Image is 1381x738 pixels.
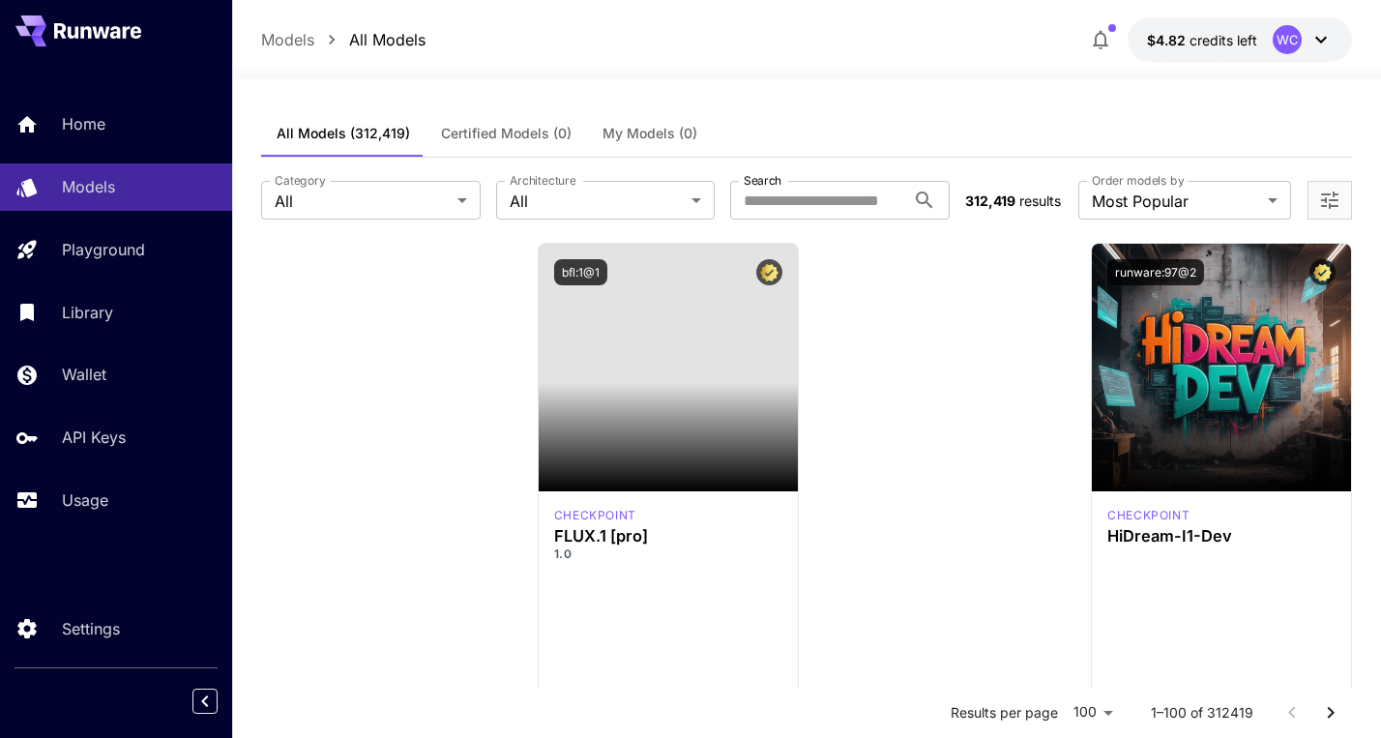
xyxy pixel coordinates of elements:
span: My Models (0) [602,125,697,142]
div: HiDream Dev [1107,507,1190,524]
span: Certified Models (0) [441,125,572,142]
button: Go to next page [1311,694,1350,732]
button: Collapse sidebar [192,689,218,714]
span: credits left [1190,32,1257,48]
p: Models [62,175,115,198]
a: Models [261,28,314,51]
span: results [1019,192,1061,209]
span: All [510,190,685,213]
p: checkpoint [554,507,636,524]
label: Search [744,172,781,189]
div: Collapse sidebar [207,684,232,719]
a: All Models [349,28,426,51]
p: Playground [62,238,145,261]
div: 100 [1066,698,1120,726]
p: 1.0 [554,546,782,563]
p: Wallet [62,363,106,386]
p: API Keys [62,426,126,449]
label: Architecture [510,172,575,189]
p: checkpoint [1107,507,1190,524]
p: Usage [62,488,108,512]
button: Certified Model – Vetted for best performance and includes a commercial license. [1309,259,1336,285]
p: Results per page [951,703,1058,723]
button: $4.82127WC [1128,17,1352,62]
nav: breadcrumb [261,28,426,51]
label: Order models by [1092,172,1184,189]
p: 1–100 of 312419 [1151,703,1253,723]
span: 312,419 [965,192,1015,209]
span: All Models (312,419) [277,125,410,142]
div: $4.82127 [1147,30,1257,50]
div: WC [1273,25,1302,54]
span: $4.82 [1147,32,1190,48]
label: Category [275,172,326,189]
p: Settings [62,617,120,640]
h3: HiDream-I1-Dev [1107,527,1336,546]
button: runware:97@2 [1107,259,1204,285]
p: Home [62,112,105,135]
span: Most Popular [1092,190,1260,213]
div: fluxpro [554,507,636,524]
button: Certified Model – Vetted for best performance and includes a commercial license. [756,259,782,285]
button: Open more filters [1318,189,1341,213]
p: Library [62,301,113,324]
h3: FLUX.1 [pro] [554,527,782,546]
span: All [275,190,450,213]
button: bfl:1@1 [554,259,607,285]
